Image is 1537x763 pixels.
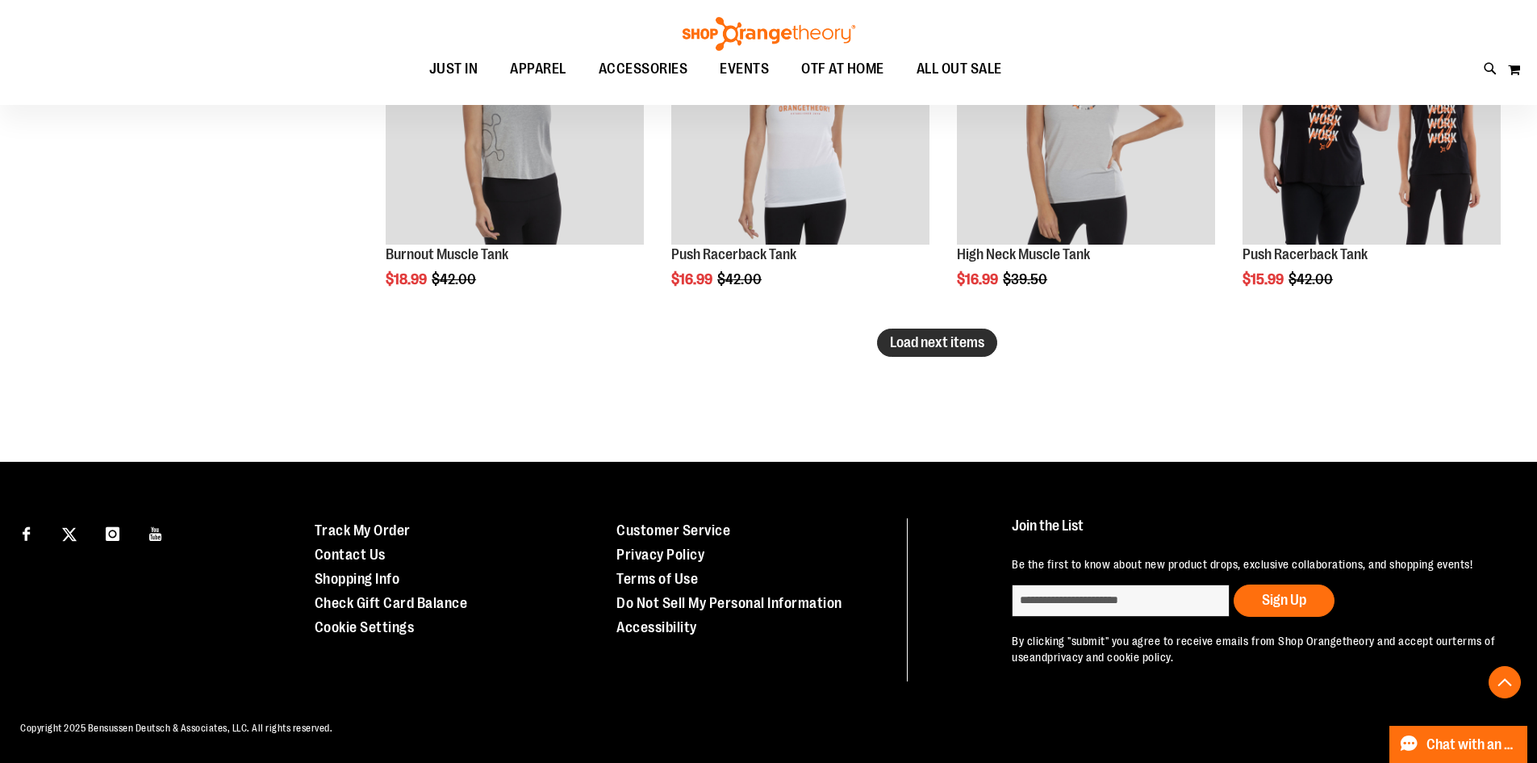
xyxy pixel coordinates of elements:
[98,518,127,547] a: Visit our Instagram page
[599,51,688,87] span: ACCESSORIES
[877,329,997,357] button: Load next items
[432,271,478,287] span: $42.00
[616,571,698,587] a: Terms of Use
[671,246,796,262] a: Push Racerback Tank
[1003,271,1050,287] span: $39.50
[717,271,764,287] span: $42.00
[1234,585,1334,617] button: Sign Up
[386,246,508,262] a: Burnout Muscle Tank
[510,51,566,87] span: APPAREL
[1243,271,1286,287] span: $15.99
[315,595,468,611] a: Check Gift Card Balance
[429,51,478,87] span: JUST IN
[1012,633,1500,665] p: By clicking "submit" you agree to receive emails from Shop Orangetheory and accept our and
[315,571,400,587] a: Shopping Info
[1489,666,1521,698] button: Back To Top
[801,51,884,87] span: OTF AT HOME
[1012,556,1500,572] p: Be the first to know about new product drops, exclusive collaborations, and shopping events!
[12,518,40,547] a: Visit our Facebook page
[1288,271,1335,287] span: $42.00
[957,246,1090,262] a: High Neck Muscle Tank
[1012,635,1495,664] a: terms of use
[1426,737,1518,753] span: Chat with an Expert
[917,51,1002,87] span: ALL OUT SALE
[616,595,842,611] a: Do Not Sell My Personal Information
[1012,585,1230,617] input: enter email
[20,723,332,734] span: Copyright 2025 Bensussen Deutsch & Associates, LLC. All rights reserved.
[957,271,1000,287] span: $16.99
[890,334,984,350] span: Load next items
[720,51,769,87] span: EVENTS
[386,271,429,287] span: $18.99
[616,619,697,635] a: Accessibility
[142,518,170,547] a: Visit our Youtube page
[1262,592,1306,608] span: Sign Up
[616,522,730,539] a: Customer Service
[1047,651,1173,664] a: privacy and cookie policy.
[680,17,858,51] img: Shop Orangetheory
[315,547,386,563] a: Contact Us
[315,522,411,539] a: Track My Order
[1012,518,1500,548] h4: Join the List
[1243,246,1368,262] a: Push Racerback Tank
[671,271,715,287] span: $16.99
[315,619,415,635] a: Cookie Settings
[56,518,84,547] a: Visit our X page
[616,547,704,563] a: Privacy Policy
[62,527,77,542] img: Twitter
[1389,726,1528,763] button: Chat with an Expert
